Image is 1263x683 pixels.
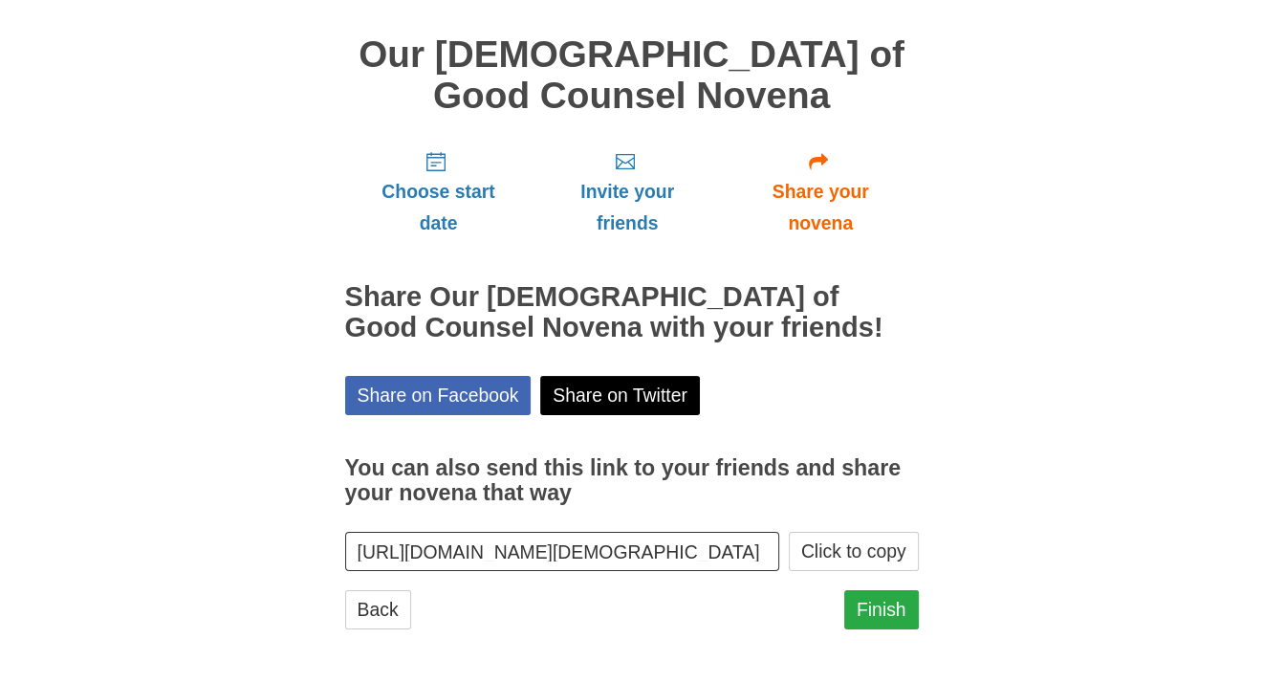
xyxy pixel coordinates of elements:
h3: You can also send this link to your friends and share your novena that way [345,456,919,505]
a: Choose start date [345,135,533,249]
span: Share your novena [742,176,900,239]
button: Click to copy [789,532,919,571]
a: Share on Twitter [540,376,700,415]
h2: Share Our [DEMOGRAPHIC_DATA] of Good Counsel Novena with your friends! [345,282,919,343]
a: Back [345,590,411,629]
a: Finish [844,590,919,629]
h1: Our [DEMOGRAPHIC_DATA] of Good Counsel Novena [345,34,919,116]
span: Choose start date [364,176,513,239]
a: Share on Facebook [345,376,532,415]
a: Invite your friends [532,135,722,249]
a: Share your novena [723,135,919,249]
span: Invite your friends [551,176,703,239]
